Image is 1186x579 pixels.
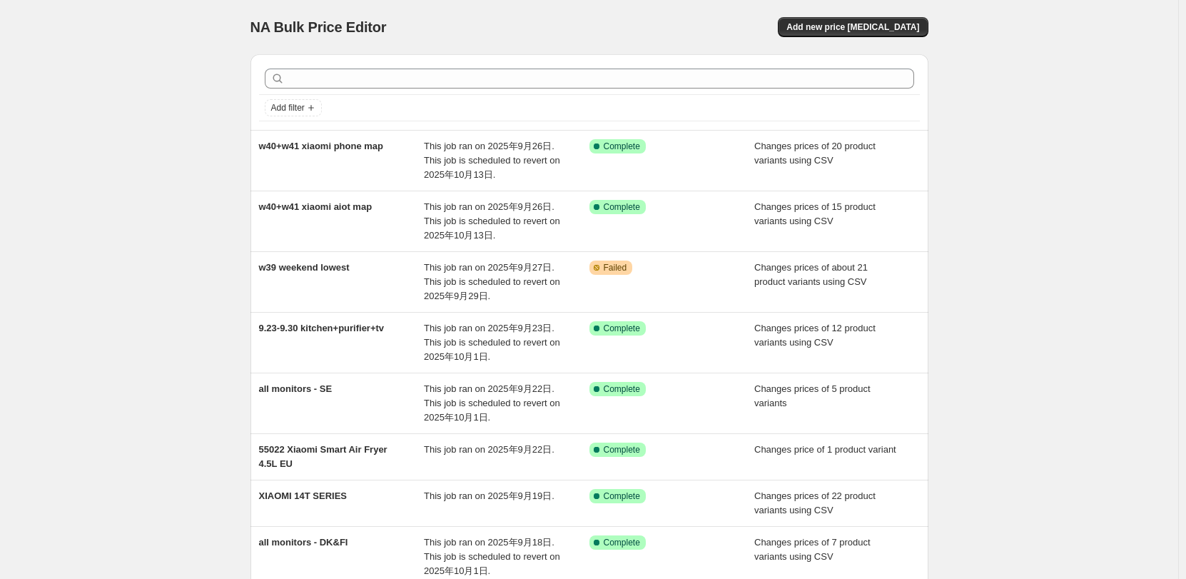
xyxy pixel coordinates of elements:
[786,21,919,33] span: Add new price [MEDICAL_DATA]
[259,141,383,151] span: w40+w41 xiaomi phone map
[604,323,640,334] span: Complete
[754,537,871,562] span: Changes prices of 7 product variants using CSV
[754,490,876,515] span: Changes prices of 22 product variants using CSV
[265,99,322,116] button: Add filter
[604,537,640,548] span: Complete
[259,490,348,501] span: XIAOMI 14T SERIES
[424,262,560,301] span: This job ran on 2025年9月27日. This job is scheduled to revert on 2025年9月29日.
[754,201,876,226] span: Changes prices of 15 product variants using CSV
[424,444,554,455] span: This job ran on 2025年9月22日.
[604,444,640,455] span: Complete
[259,201,372,212] span: w40+w41 xiaomi aiot map
[754,323,876,348] span: Changes prices of 12 product variants using CSV
[604,141,640,152] span: Complete
[604,262,627,273] span: Failed
[271,102,305,114] span: Add filter
[259,323,385,333] span: 9.23-9.30 kitchen+purifier+tv
[424,490,554,501] span: This job ran on 2025年9月19日.
[259,444,387,469] span: 55022 Xiaomi Smart Air Fryer 4.5L EU
[754,444,896,455] span: Changes price of 1 product variant
[604,201,640,213] span: Complete
[250,19,387,35] span: NA Bulk Price Editor
[259,262,350,273] span: w39 weekend lowest
[424,323,560,362] span: This job ran on 2025年9月23日. This job is scheduled to revert on 2025年10月1日.
[604,490,640,502] span: Complete
[604,383,640,395] span: Complete
[778,17,928,37] button: Add new price [MEDICAL_DATA]
[754,262,868,287] span: Changes prices of about 21 product variants using CSV
[259,537,348,548] span: all monitors - DK&FI
[424,201,560,241] span: This job ran on 2025年9月26日. This job is scheduled to revert on 2025年10月13日.
[754,141,876,166] span: Changes prices of 20 product variants using CSV
[424,537,560,576] span: This job ran on 2025年9月18日. This job is scheduled to revert on 2025年10月1日.
[424,141,560,180] span: This job ran on 2025年9月26日. This job is scheduled to revert on 2025年10月13日.
[424,383,560,423] span: This job ran on 2025年9月22日. This job is scheduled to revert on 2025年10月1日.
[754,383,871,408] span: Changes prices of 5 product variants
[259,383,333,394] span: all monitors - SE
